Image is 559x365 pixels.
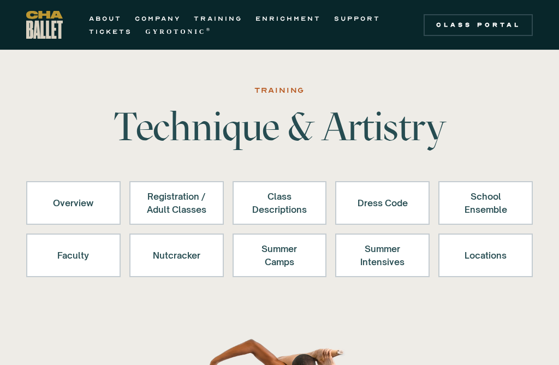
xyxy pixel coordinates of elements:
a: ENRICHMENT [255,12,321,25]
div: Training [254,84,305,97]
a: COMPANY [135,12,181,25]
h1: Technique & Artistry [109,107,450,146]
sup: ® [206,27,212,32]
a: Faculty [26,234,121,277]
a: Nutcracker [129,234,224,277]
a: TICKETS [89,25,132,38]
a: SUPPORT [334,12,380,25]
a: Class Descriptions [233,181,327,225]
a: GYROTONIC® [145,25,212,38]
div: Registration / Adult Classes [144,190,210,216]
div: Summer Camps [247,242,313,268]
a: Locations [438,234,533,277]
a: Registration /Adult Classes [129,181,224,225]
a: School Ensemble [438,181,533,225]
a: Dress Code [335,181,430,225]
div: Class Descriptions [247,190,313,216]
div: Dress Code [349,190,415,216]
a: ABOUT [89,12,122,25]
div: Summer Intensives [349,242,415,268]
div: Locations [453,242,519,268]
div: Nutcracker [144,242,210,268]
div: Overview [40,190,106,216]
a: Overview [26,181,121,225]
a: Class Portal [424,14,533,36]
a: home [26,11,63,39]
strong: GYROTONIC [145,28,206,35]
a: TRAINING [194,12,242,25]
div: Class Portal [430,21,526,29]
a: Summer Camps [233,234,327,277]
div: School Ensemble [453,190,519,216]
a: Summer Intensives [335,234,430,277]
div: Faculty [40,242,106,268]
